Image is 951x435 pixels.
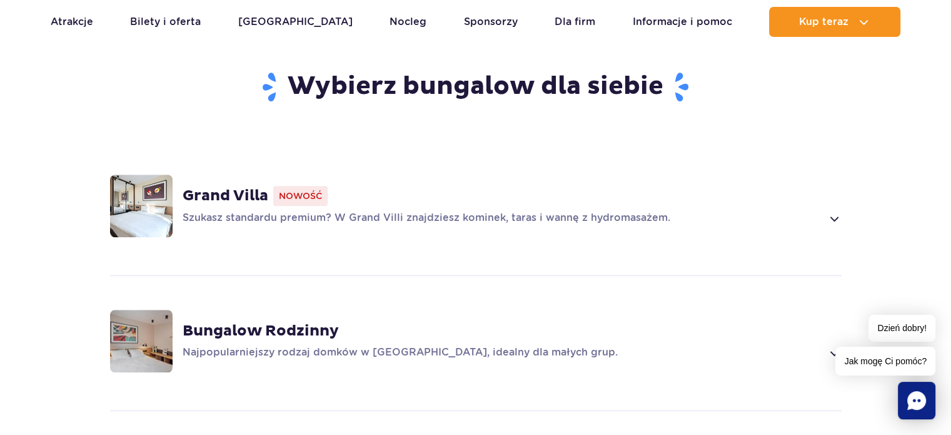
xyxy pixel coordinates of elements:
strong: Bungalow Rodzinny [183,322,339,340]
div: Chat [898,382,935,419]
a: Atrakcje [51,7,93,37]
span: Kup teraz [799,16,848,28]
span: Nowość [273,186,328,206]
span: Dzień dobry! [868,315,935,342]
strong: Grand Villa [183,187,268,205]
h2: Wybierz bungalow dla siebie [109,71,842,103]
p: Szukasz standardu premium? W Grand Villi znajdziesz kominek, taras i wannę z hydromasażem. [183,211,822,226]
a: Nocleg [390,7,426,37]
a: Bilety i oferta [130,7,201,37]
p: Najpopularniejszy rodzaj domków w [GEOGRAPHIC_DATA], idealny dla małych grup. [183,345,822,361]
a: Sponsorzy [464,7,518,37]
a: Dla firm [555,7,595,37]
a: [GEOGRAPHIC_DATA] [238,7,353,37]
button: Kup teraz [769,7,900,37]
span: Jak mogę Ci pomóc? [835,347,935,376]
a: Informacje i pomoc [633,7,732,37]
